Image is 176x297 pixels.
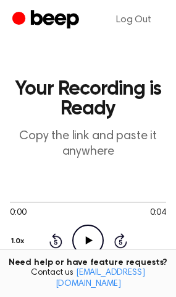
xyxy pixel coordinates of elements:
[56,269,145,288] a: [EMAIL_ADDRESS][DOMAIN_NAME]
[10,231,29,252] button: 1.0x
[104,5,164,35] a: Log Out
[10,129,166,160] p: Copy the link and paste it anywhere
[7,268,169,290] span: Contact us
[10,79,166,119] h1: Your Recording is Ready
[12,8,82,32] a: Beep
[150,207,166,220] span: 0:04
[10,207,26,220] span: 0:00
